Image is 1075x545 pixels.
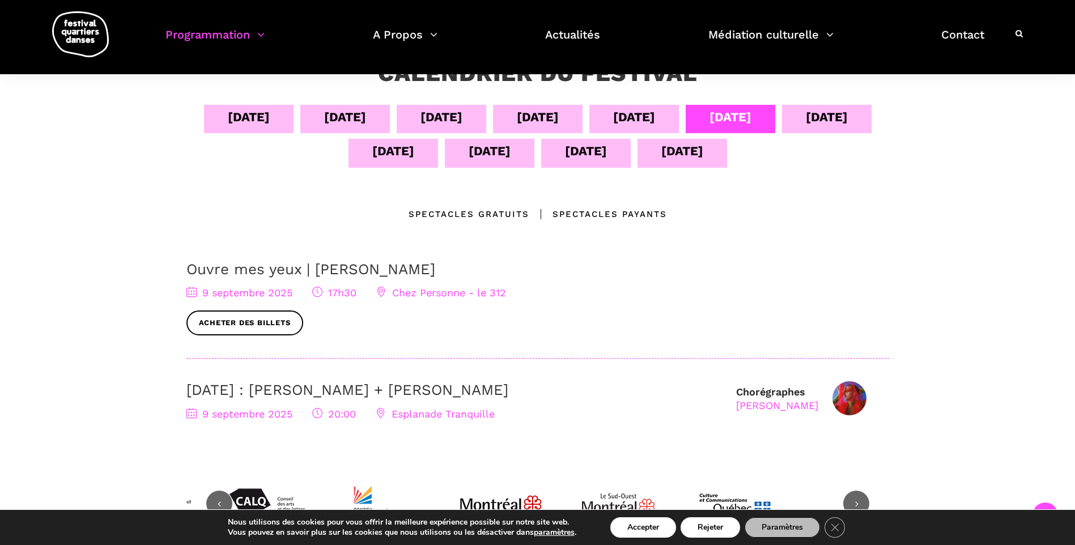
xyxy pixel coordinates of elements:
[376,408,495,420] span: Esplanade Tranquille
[376,287,506,299] span: Chez Personne - le 312
[186,381,508,398] a: [DATE] : [PERSON_NAME] + [PERSON_NAME]
[186,287,292,299] span: 9 septembre 2025
[409,207,529,221] div: Spectacles gratuits
[420,107,462,127] div: [DATE]
[565,141,607,161] div: [DATE]
[534,527,575,538] button: paramètres
[941,25,984,58] a: Contact
[165,25,265,58] a: Programmation
[469,141,511,161] div: [DATE]
[228,517,576,527] p: Nous utilisons des cookies pour vous offrir la meilleure expérience possible sur notre site web.
[661,141,703,161] div: [DATE]
[373,25,437,58] a: A Propos
[529,207,667,221] div: Spectacles Payants
[312,408,356,420] span: 20:00
[736,385,818,412] div: Chorégraphes
[745,517,820,538] button: Paramètres
[708,25,834,58] a: Médiation culturelle
[52,11,109,57] img: logo-fqd-med
[228,107,270,127] div: [DATE]
[736,399,818,412] div: [PERSON_NAME]
[545,25,600,58] a: Actualités
[186,310,303,336] a: Acheter des billets
[825,517,845,538] button: Close GDPR Cookie Banner
[613,107,655,127] div: [DATE]
[186,408,292,420] span: 9 septembre 2025
[228,527,576,538] p: Vous pouvez en savoir plus sur les cookies que nous utilisons ou les désactiver dans .
[709,107,751,127] div: [DATE]
[324,107,366,127] div: [DATE]
[806,107,848,127] div: [DATE]
[312,287,356,299] span: 17h30
[681,517,740,538] button: Rejeter
[517,107,559,127] div: [DATE]
[832,381,866,415] img: Nicholas Bellefleur
[610,517,676,538] button: Accepter
[186,261,435,278] a: Ouvre mes yeux | [PERSON_NAME]
[372,141,414,161] div: [DATE]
